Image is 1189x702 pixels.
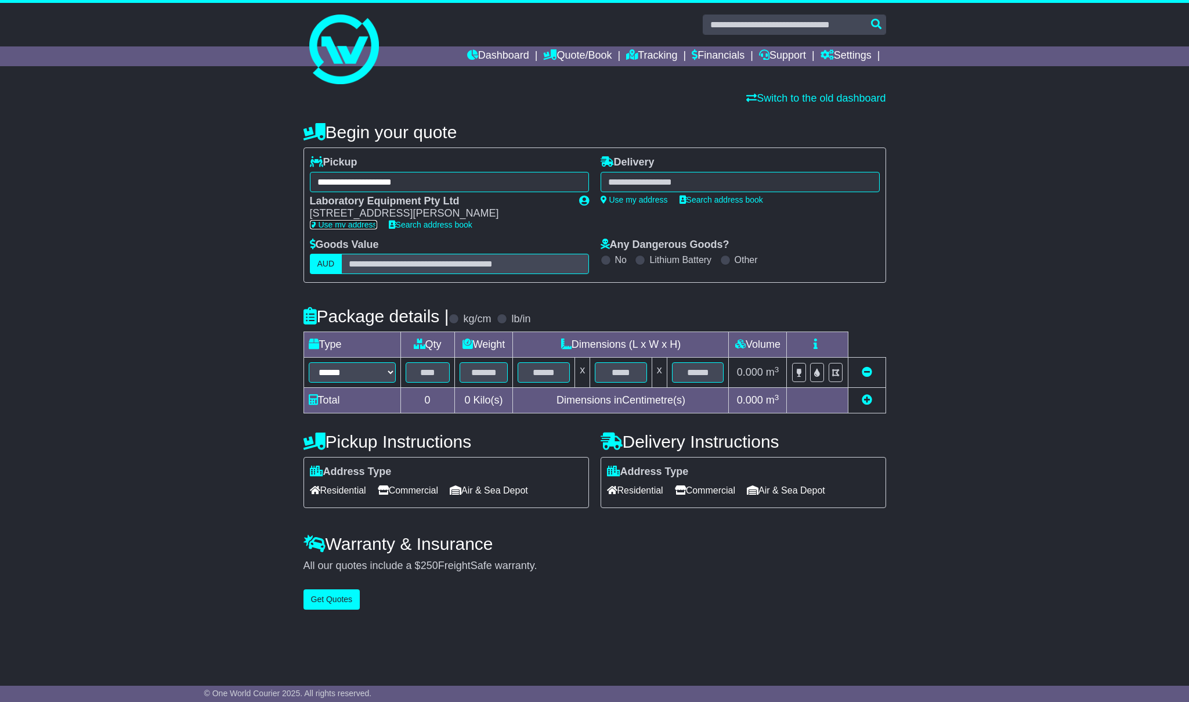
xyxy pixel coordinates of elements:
label: Address Type [310,466,392,478]
div: [STREET_ADDRESS][PERSON_NAME] [310,207,568,220]
td: Kilo(s) [454,388,513,413]
td: Volume [729,332,787,358]
td: Dimensions (L x W x H) [513,332,729,358]
td: Type [303,332,400,358]
td: x [575,358,590,388]
span: 0 [464,394,470,406]
span: Residential [607,481,663,499]
a: Remove this item [862,366,872,378]
label: lb/in [511,313,530,326]
span: Commercial [675,481,735,499]
td: Weight [454,332,513,358]
td: Dimensions in Centimetre(s) [513,388,729,413]
a: Quote/Book [543,46,612,66]
a: Use my address [310,220,377,229]
span: © One World Courier 2025. All rights reserved. [204,689,372,698]
button: Get Quotes [303,589,360,610]
label: Any Dangerous Goods? [601,239,729,251]
a: Tracking [626,46,677,66]
h4: Begin your quote [303,123,886,142]
sup: 3 [775,365,779,374]
label: Address Type [607,466,689,478]
span: m [766,366,779,378]
span: m [766,394,779,406]
h4: Package details | [303,307,449,326]
a: Financials [692,46,745,66]
span: Residential [310,481,366,499]
label: AUD [310,254,342,274]
a: Support [759,46,806,66]
a: Settings [821,46,872,66]
td: Total [303,388,400,413]
label: Other [735,254,758,265]
span: 0.000 [737,394,763,406]
td: x [652,358,667,388]
div: All our quotes include a $ FreightSafe warranty. [303,560,886,573]
h4: Warranty & Insurance [303,534,886,553]
label: kg/cm [463,313,491,326]
h4: Pickup Instructions [303,432,589,451]
td: Qty [400,332,454,358]
h4: Delivery Instructions [601,432,886,451]
a: Search address book [389,220,472,229]
span: Air & Sea Depot [747,481,825,499]
label: Goods Value [310,239,379,251]
a: Search address book [680,195,763,204]
label: No [615,254,627,265]
a: Use my address [601,195,668,204]
span: Commercial [378,481,438,499]
label: Pickup [310,156,357,169]
a: Add new item [862,394,872,406]
span: Air & Sea Depot [450,481,528,499]
div: Laboratory Equipment Pty Ltd [310,195,568,208]
td: 0 [400,388,454,413]
label: Delivery [601,156,655,169]
a: Dashboard [467,46,529,66]
a: Switch to the old dashboard [746,92,886,104]
span: 250 [421,560,438,571]
label: Lithium Battery [649,254,711,265]
span: 0.000 [737,366,763,378]
sup: 3 [775,393,779,402]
